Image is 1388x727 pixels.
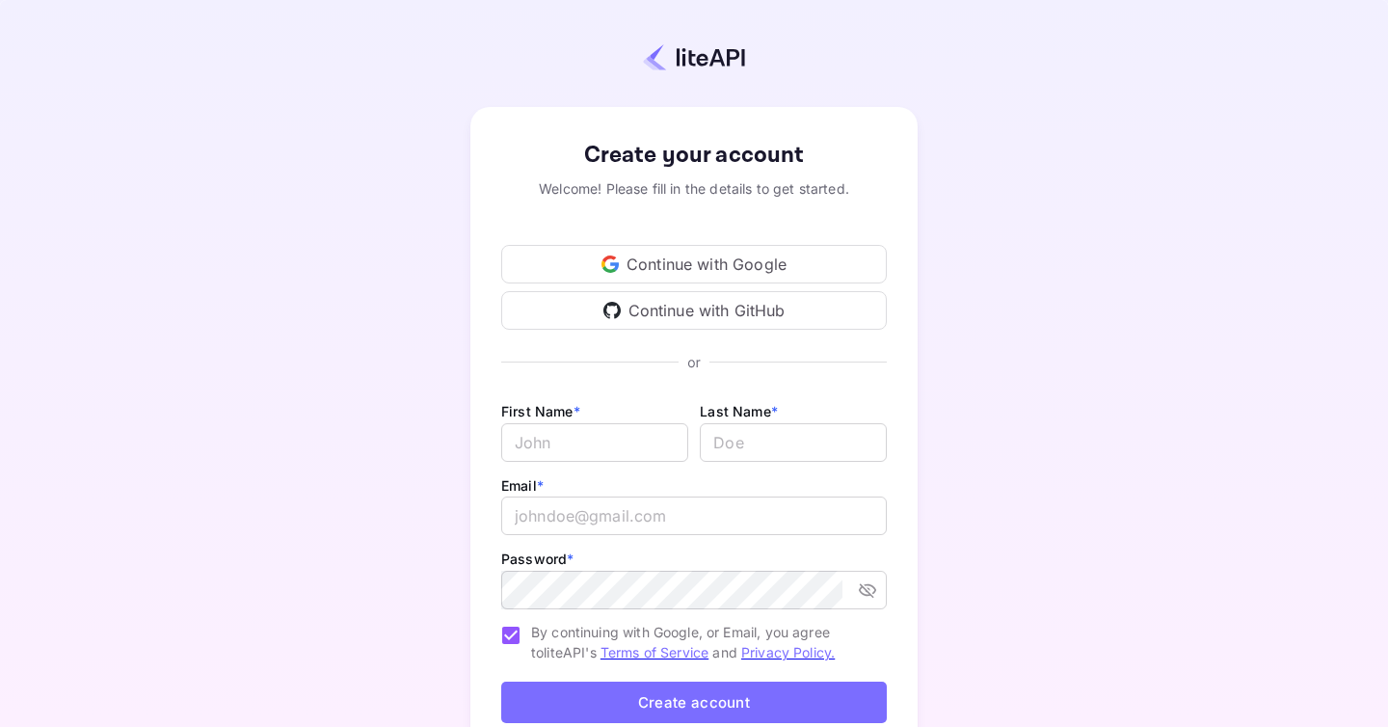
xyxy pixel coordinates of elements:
[501,551,574,567] label: Password
[501,138,887,173] div: Create your account
[501,178,887,199] div: Welcome! Please fill in the details to get started.
[501,423,688,462] input: John
[531,622,871,662] span: By continuing with Google, or Email, you agree to liteAPI's and
[501,497,887,535] input: johndoe@gmail.com
[601,644,708,660] a: Terms of Service
[501,682,887,723] button: Create account
[501,477,544,494] label: Email
[741,644,835,660] a: Privacy Policy.
[850,573,885,607] button: toggle password visibility
[501,403,580,419] label: First Name
[700,423,887,462] input: Doe
[501,245,887,283] div: Continue with Google
[700,403,778,419] label: Last Name
[501,291,887,330] div: Continue with GitHub
[643,43,745,71] img: liteapi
